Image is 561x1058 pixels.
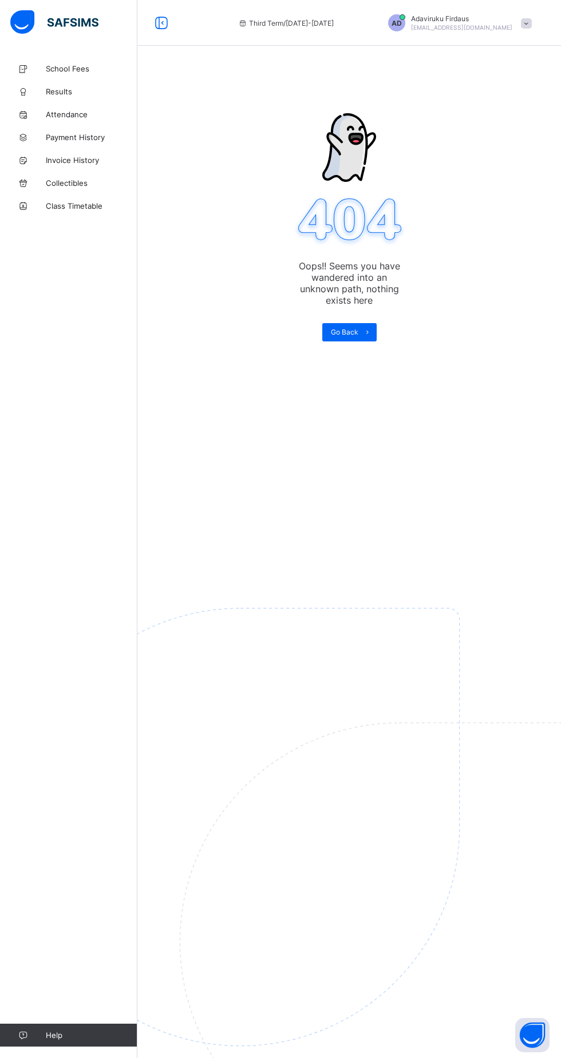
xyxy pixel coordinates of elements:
[411,24,512,31] span: [EMAIL_ADDRESS][DOMAIN_NAME]
[46,87,137,96] span: Results
[46,64,137,73] span: School Fees
[46,133,137,142] span: Payment History
[411,14,512,23] span: Adaviruku Firdaus
[293,195,406,247] img: 404.8bbb34c871c4712298a25e20c4dc75c7.svg
[46,1031,137,1040] span: Help
[293,260,405,306] span: Oops!! Seems you have wandered into an unknown path, nothing exists here
[46,201,137,210] span: Class Timetable
[377,14,537,31] div: AdavirukuFirdaus
[392,19,402,27] span: AD
[10,10,98,34] img: safsims
[515,1018,550,1052] button: Open asap
[46,156,137,165] span: Invoice History
[322,113,376,182] img: ghost-strokes.05e252ede52c2f8dbc99f45d5e1f5e9f.svg
[46,110,137,119] span: Attendance
[46,178,137,188] span: Collectibles
[238,19,334,27] span: session/term information
[331,328,358,336] span: Go Back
